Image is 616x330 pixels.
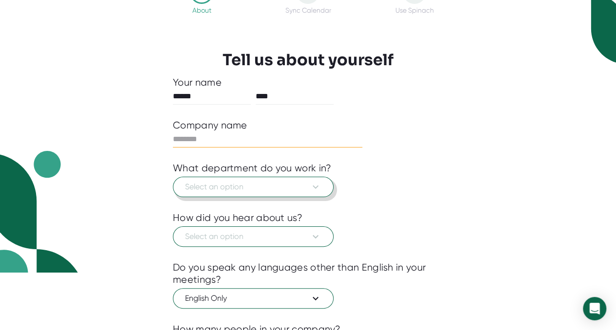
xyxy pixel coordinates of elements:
[395,6,433,14] div: Use Spinach
[223,51,393,69] h3: Tell us about yourself
[185,181,321,193] span: Select an option
[173,212,302,224] div: How did you hear about us?
[173,162,331,174] div: What department do you work in?
[583,297,606,320] div: Open Intercom Messenger
[173,76,443,89] div: Your name
[192,6,211,14] div: About
[173,119,247,131] div: Company name
[173,261,443,286] div: Do you speak any languages other than English in your meetings?
[173,177,334,197] button: Select an option
[185,231,321,242] span: Select an option
[285,6,331,14] div: Sync Calendar
[185,293,321,304] span: English Only
[173,226,334,247] button: Select an option
[173,288,334,309] button: English Only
